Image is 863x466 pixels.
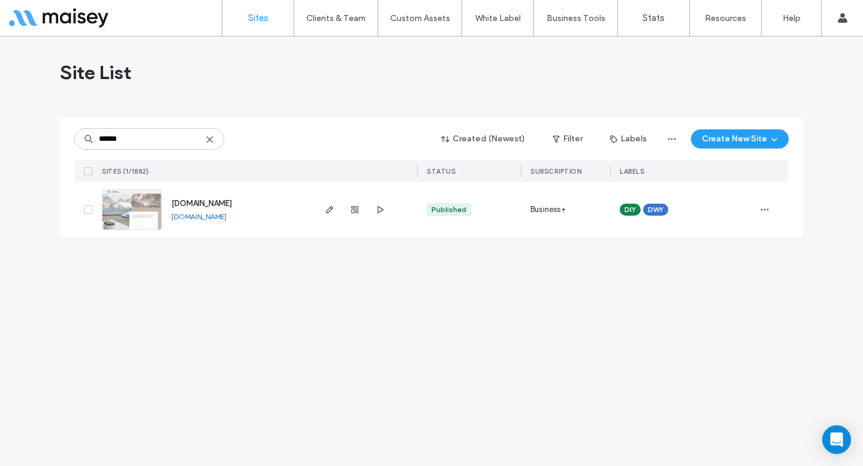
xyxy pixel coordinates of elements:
span: SITES (1/1882) [102,167,149,175]
label: Help [783,13,801,23]
label: Stats [642,13,665,23]
span: DIY [624,204,636,215]
button: Filter [541,129,595,149]
a: [DOMAIN_NAME] [171,199,232,208]
label: Resources [705,13,746,23]
label: Clients & Team [306,13,366,23]
span: Business+ [530,204,566,216]
label: Sites [248,13,268,23]
label: Business Tools [547,13,605,23]
button: Created (Newest) [431,129,536,149]
div: Published [431,204,466,215]
a: [DOMAIN_NAME] [171,212,227,221]
div: Open Intercom Messenger [822,425,851,454]
span: SUBSCRIPTION [530,167,581,175]
label: Custom Assets [390,13,450,23]
span: Site List [60,60,131,84]
button: Labels [599,129,657,149]
label: White Label [475,13,521,23]
span: STATUS [427,167,455,175]
button: Create New Site [691,129,789,149]
span: LABELS [620,167,644,175]
span: DWY [648,204,663,215]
